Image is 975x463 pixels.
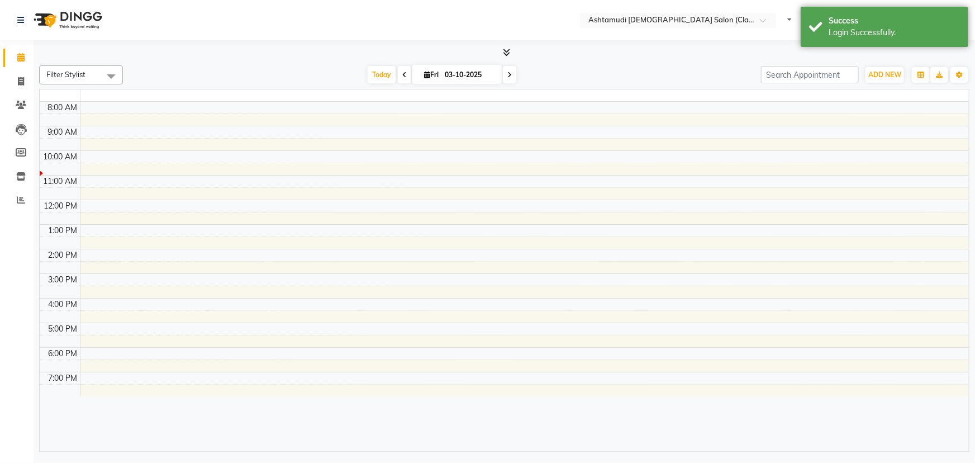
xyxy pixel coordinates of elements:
div: 8:00 AM [46,102,80,114]
div: 10:00 AM [41,151,80,163]
input: Search Appointment [761,66,859,83]
span: Today [368,66,396,83]
span: Fri [421,70,441,79]
div: 12:00 PM [42,200,80,212]
span: ADD NEW [868,70,901,79]
div: 11:00 AM [41,176,80,187]
div: Success [829,15,960,27]
div: 4:00 PM [46,299,80,310]
img: logo [28,4,105,36]
div: 1:00 PM [46,225,80,237]
div: 3:00 PM [46,274,80,286]
button: ADD NEW [865,67,904,83]
div: 9:00 AM [46,126,80,138]
input: 2025-10-03 [441,67,497,83]
div: 7:00 PM [46,372,80,384]
span: Filter Stylist [46,70,85,79]
div: 6:00 PM [46,348,80,360]
div: 5:00 PM [46,323,80,335]
div: 2:00 PM [46,249,80,261]
div: Login Successfully. [829,27,960,39]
